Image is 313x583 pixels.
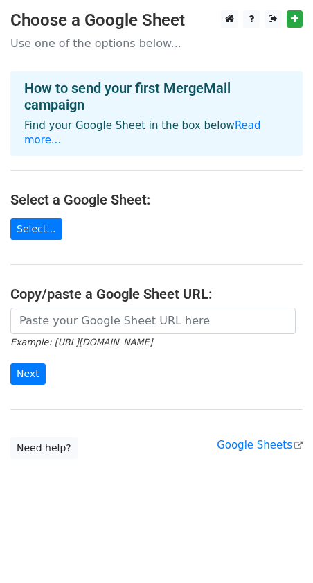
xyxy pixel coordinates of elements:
h4: Copy/paste a Google Sheet URL: [10,286,303,302]
p: Find your Google Sheet in the box below [24,119,289,148]
h4: How to send your first MergeMail campaign [24,80,289,113]
input: Next [10,363,46,385]
a: Need help? [10,437,78,459]
a: Read more... [24,119,261,146]
h3: Choose a Google Sheet [10,10,303,31]
p: Use one of the options below... [10,36,303,51]
a: Select... [10,218,62,240]
small: Example: [URL][DOMAIN_NAME] [10,337,152,347]
input: Paste your Google Sheet URL here [10,308,296,334]
a: Google Sheets [217,439,303,451]
h4: Select a Google Sheet: [10,191,303,208]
